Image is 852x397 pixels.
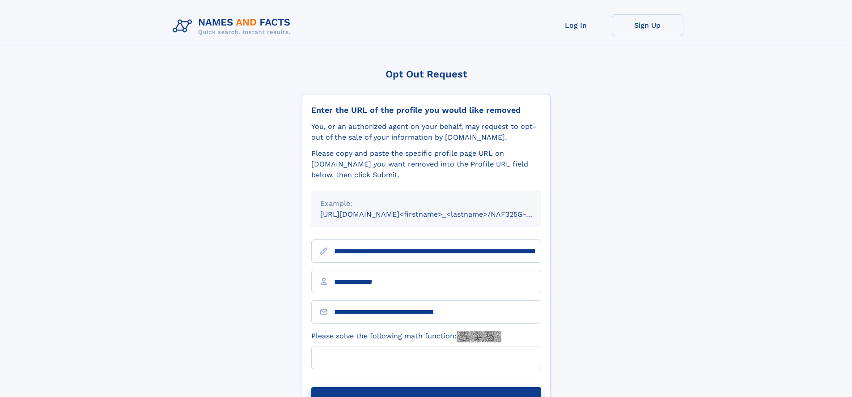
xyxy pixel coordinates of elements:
[311,148,541,180] div: Please copy and paste the specific profile page URL on [DOMAIN_NAME] you want removed into the Pr...
[320,210,558,218] small: [URL][DOMAIN_NAME]<firstname>_<lastname>/NAF325G-xxxxxxxx
[311,105,541,115] div: Enter the URL of the profile you would like removed
[311,331,501,342] label: Please solve the following math function:
[302,68,551,80] div: Opt Out Request
[311,121,541,143] div: You, or an authorized agent on your behalf, may request to opt-out of the sale of your informatio...
[612,14,683,36] a: Sign Up
[320,198,532,209] div: Example:
[540,14,612,36] a: Log In
[169,14,298,38] img: Logo Names and Facts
